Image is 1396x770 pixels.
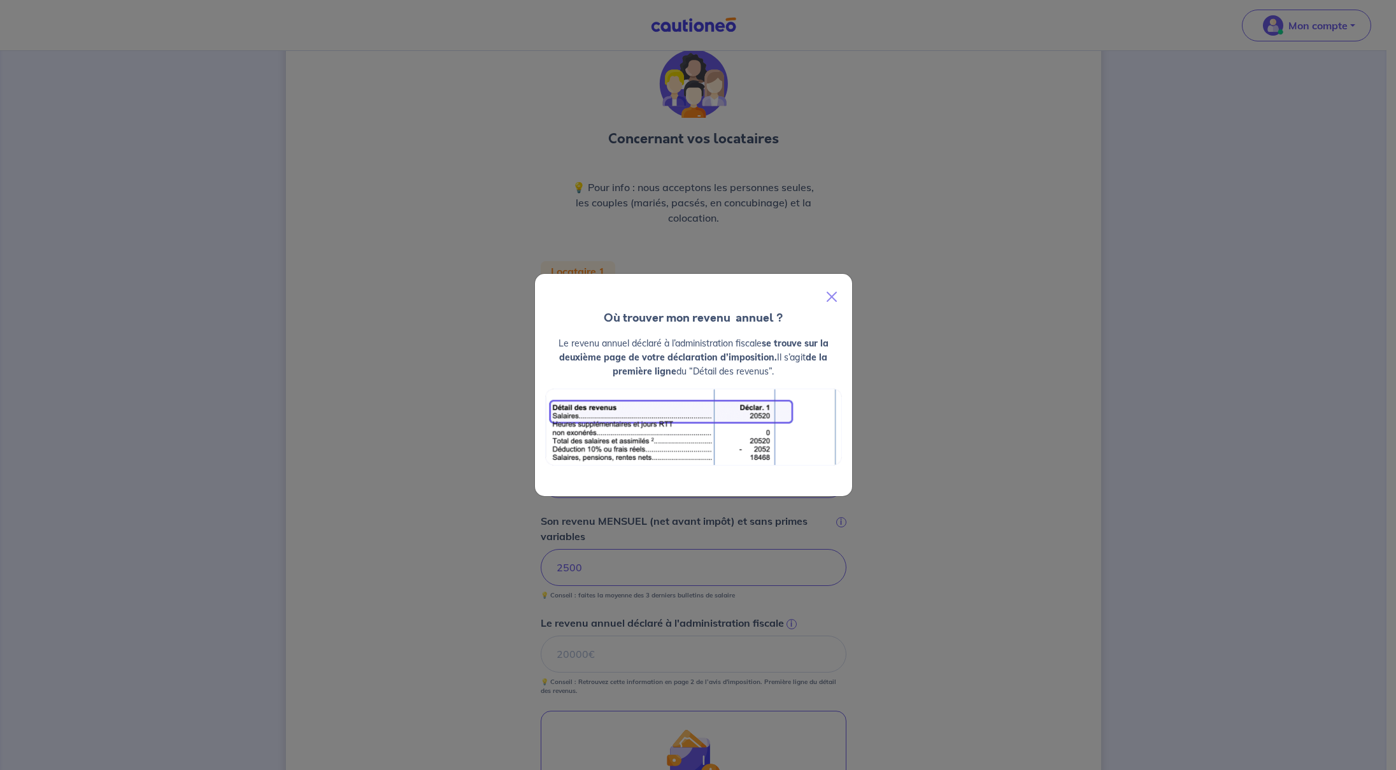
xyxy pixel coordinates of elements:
[545,389,842,466] img: exemple_revenu.png
[559,338,829,363] strong: se trouve sur la deuxième page de votre déclaration d’imposition.
[613,352,827,377] strong: de la première ligne
[816,279,847,315] button: Close
[545,336,842,378] p: Le revenu annuel déclaré à l’administration fiscale Il s’agit du “Détail des revenus”.
[535,310,852,326] h4: Où trouver mon revenu annuel ?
